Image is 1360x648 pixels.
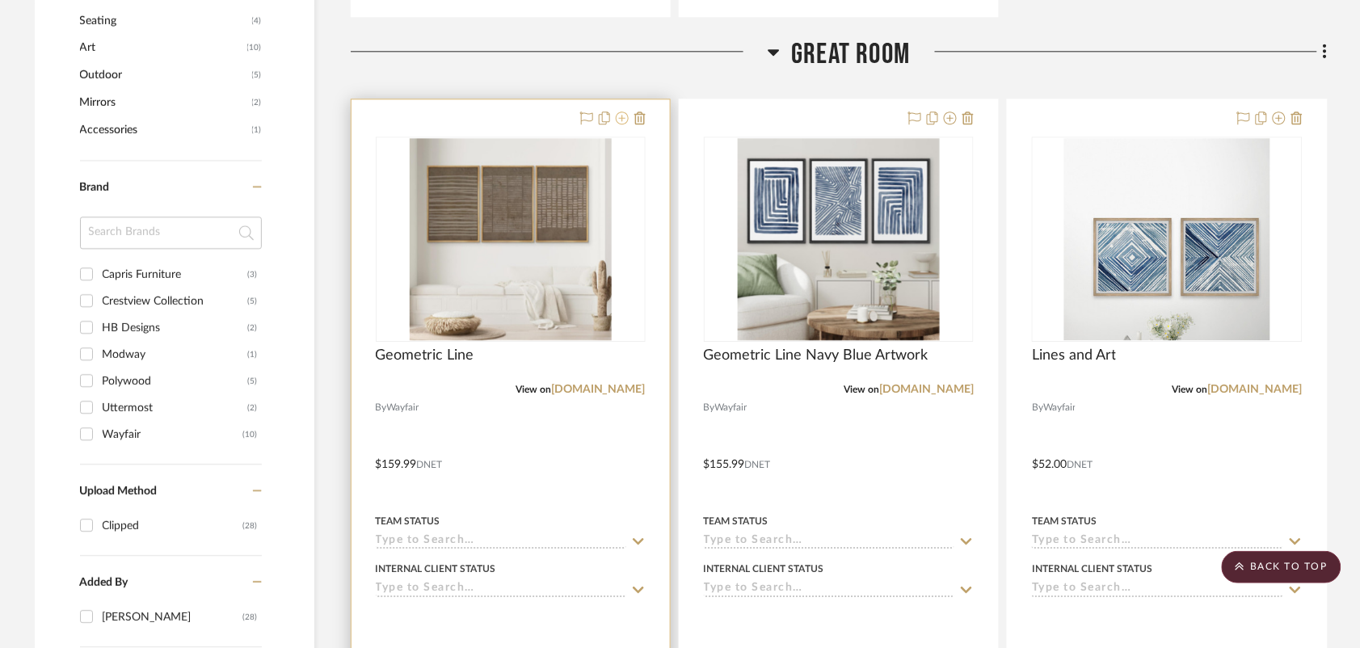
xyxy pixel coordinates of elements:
span: Added By [80,577,128,588]
span: Brand [80,182,110,193]
span: By [704,400,715,415]
span: Geometric Line [376,347,474,364]
div: (28) [243,604,258,630]
span: Seating [80,6,248,34]
input: Type to Search… [1032,582,1282,597]
input: Type to Search… [704,534,954,549]
a: [DOMAIN_NAME] [1208,384,1303,395]
input: Type to Search… [376,534,626,549]
span: (2) [252,90,262,116]
div: 0 [705,137,973,341]
span: Accessories [80,116,248,144]
div: HB Designs [103,315,248,341]
span: (1) [252,117,262,143]
span: View on [1173,385,1208,394]
span: Mirrors [80,89,248,116]
div: Internal Client Status [1032,562,1152,576]
input: Type to Search… [1032,534,1282,549]
div: Polywood [103,368,248,394]
span: Outdoor [80,61,248,89]
div: (2) [248,315,258,341]
span: (4) [252,7,262,33]
div: (28) [243,513,258,539]
a: [DOMAIN_NAME] [551,384,646,395]
div: Team Status [376,514,440,528]
img: Lines and Art [1064,138,1269,340]
div: (5) [248,368,258,394]
div: Capris Furniture [103,262,248,288]
span: Great Room [792,37,911,72]
div: Uttermost [103,395,248,421]
div: Internal Client Status [704,562,824,576]
span: Geometric Line Navy Blue Artwork [704,347,928,364]
input: Type to Search… [376,582,626,597]
div: 0 [377,137,645,341]
span: (5) [252,62,262,88]
div: (2) [248,395,258,421]
span: Art [80,34,243,61]
div: Clipped [103,513,243,539]
div: Modway [103,342,248,368]
img: Geometric Line Navy Blue Artwork [738,138,940,340]
input: Type to Search… [704,582,954,597]
span: By [376,400,387,415]
div: Wayfair [103,422,243,448]
div: (5) [248,288,258,314]
div: Team Status [1032,514,1097,528]
span: Lines and Art [1032,347,1116,364]
span: View on [516,385,551,394]
div: (10) [243,422,258,448]
img: Geometric Line [410,138,612,340]
span: (10) [247,35,262,61]
input: Search Brands [80,217,262,249]
a: [DOMAIN_NAME] [879,384,974,395]
div: Team Status [704,514,768,528]
scroll-to-top-button: BACK TO TOP [1222,551,1341,583]
span: Wayfair [1043,400,1076,415]
div: [PERSON_NAME] [103,604,243,630]
span: Wayfair [387,400,419,415]
span: By [1032,400,1043,415]
span: Upload Method [80,486,158,497]
div: Crestview Collection [103,288,248,314]
div: Internal Client Status [376,562,496,576]
div: (3) [248,262,258,288]
span: Wayfair [715,400,747,415]
div: (1) [248,342,258,368]
span: View on [844,385,879,394]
